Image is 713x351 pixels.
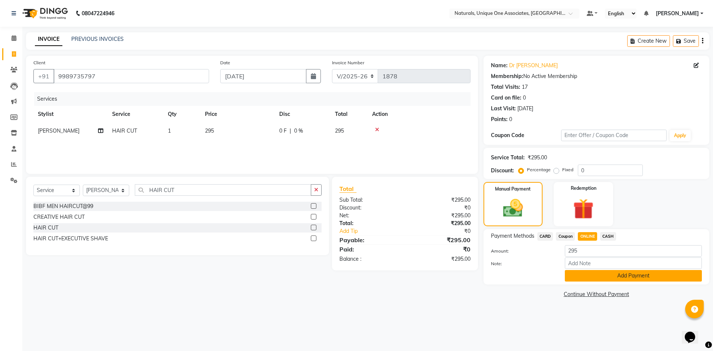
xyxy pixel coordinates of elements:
span: [PERSON_NAME] [38,127,79,134]
button: Save [673,35,699,47]
div: Points: [491,116,508,123]
label: Amount: [485,248,559,254]
div: 0 [509,116,512,123]
span: | [290,127,291,135]
label: Redemption [571,185,596,192]
th: Action [368,106,471,123]
span: 0 F [279,127,287,135]
img: _gift.svg [567,196,600,222]
input: Search or Scan [135,184,311,196]
button: Create New [627,35,670,47]
label: Fixed [562,166,573,173]
div: Coupon Code [491,131,561,139]
div: Services [34,92,476,106]
div: Card on file: [491,94,521,102]
span: Payment Methods [491,232,534,240]
a: PREVIOUS INVOICES [71,36,124,42]
th: Service [108,106,163,123]
span: Coupon [556,232,575,241]
input: Enter Offer / Coupon Code [561,130,667,141]
div: Discount: [491,167,514,175]
a: Continue Without Payment [485,290,708,298]
span: HAIR CUT [112,127,137,134]
label: Note: [485,260,559,267]
div: [DATE] [517,105,533,113]
div: ₹295.00 [405,235,476,244]
div: Paid: [334,245,405,254]
img: _cash.svg [497,197,529,220]
span: CARD [537,232,553,241]
div: BIBF MEN HAIRCUT@99 [33,202,93,210]
div: Discount: [334,204,405,212]
div: ₹0 [405,204,476,212]
th: Stylist [33,106,108,123]
div: Total Visits: [491,83,520,91]
iframe: chat widget [682,321,706,344]
input: Amount [565,245,702,257]
div: ₹295.00 [405,196,476,204]
input: Search by Name/Mobile/Email/Code [53,69,209,83]
span: 1 [168,127,171,134]
label: Client [33,59,45,66]
div: 17 [522,83,528,91]
span: 295 [205,127,214,134]
div: ₹295.00 [405,255,476,263]
button: +91 [33,69,54,83]
div: Total: [334,220,405,227]
div: ₹0 [417,227,476,235]
div: HAIR CUT [33,224,58,232]
label: Invoice Number [332,59,364,66]
span: CASH [600,232,616,241]
a: INVOICE [35,33,62,46]
div: Net: [334,212,405,220]
th: Qty [163,106,201,123]
th: Price [201,106,275,123]
div: Balance : [334,255,405,263]
span: 295 [335,127,344,134]
div: ₹295.00 [405,212,476,220]
div: Service Total: [491,154,525,162]
span: ONLINE [578,232,597,241]
div: CREATIVE HAIR CUT [33,213,85,221]
div: ₹0 [405,245,476,254]
label: Date [220,59,230,66]
th: Total [331,106,368,123]
img: logo [19,3,70,24]
input: Add Note [565,257,702,269]
a: Add Tip [334,227,417,235]
div: Last Visit: [491,105,516,113]
div: Membership: [491,72,523,80]
a: Dr [PERSON_NAME] [509,62,558,69]
th: Disc [275,106,331,123]
label: Manual Payment [495,186,531,192]
div: HAIR CUT+EXECUTIVE SHAVE [33,235,108,243]
b: 08047224946 [82,3,114,24]
span: 0 % [294,127,303,135]
div: ₹295.00 [405,220,476,227]
div: Payable: [334,235,405,244]
div: 0 [523,94,526,102]
label: Percentage [527,166,551,173]
button: Apply [670,130,691,141]
div: ₹295.00 [528,154,547,162]
div: No Active Membership [491,72,702,80]
button: Add Payment [565,270,702,282]
span: Total [339,185,356,193]
span: [PERSON_NAME] [656,10,699,17]
div: Name: [491,62,508,69]
div: Sub Total: [334,196,405,204]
